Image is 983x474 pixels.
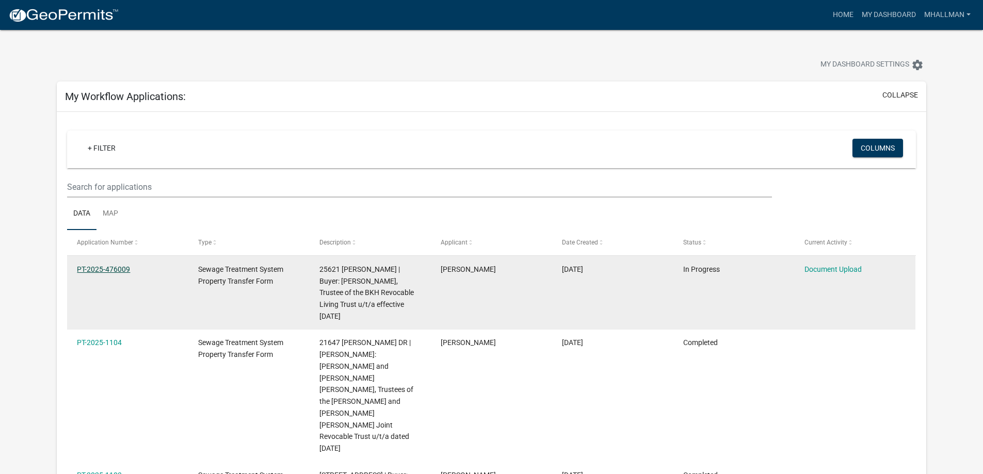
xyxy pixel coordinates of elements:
[441,239,468,246] span: Applicant
[310,230,431,255] datatable-header-cell: Description
[77,239,133,246] span: Application Number
[65,90,186,103] h5: My Workflow Applications:
[920,5,975,25] a: mhallman
[67,176,771,198] input: Search for applications
[858,5,920,25] a: My Dashboard
[794,230,915,255] datatable-header-cell: Current Activity
[431,230,552,255] datatable-header-cell: Applicant
[562,265,583,273] span: 09/09/2025
[441,338,496,347] span: Michelle Hallman
[441,265,496,273] span: Michelle Hallman
[683,239,701,246] span: Status
[188,230,310,255] datatable-header-cell: Type
[198,265,283,285] span: Sewage Treatment System Property Transfer Form
[562,338,583,347] span: 05/19/2025
[67,230,188,255] datatable-header-cell: Application Number
[804,265,862,273] a: Document Upload
[552,230,673,255] datatable-header-cell: Date Created
[804,239,847,246] span: Current Activity
[911,59,924,71] i: settings
[96,198,124,231] a: Map
[319,239,351,246] span: Description
[67,198,96,231] a: Data
[79,139,124,157] a: + Filter
[812,55,932,75] button: My Dashboard Settingssettings
[198,239,212,246] span: Type
[198,338,283,358] span: Sewage Treatment System Property Transfer Form
[882,90,918,101] button: collapse
[683,338,718,347] span: Completed
[683,265,720,273] span: In Progress
[77,265,130,273] a: PT-2025-476009
[77,338,122,347] a: PT-2025-1104
[820,59,909,71] span: My Dashboard Settings
[673,230,794,255] datatable-header-cell: Status
[319,265,414,320] span: 25621 PIERCE LN | Buyer: Barbara K. Houska, Trustee of the BKH Revocable Living Trust u/t/a effec...
[319,338,413,452] span: 21647 BROADWATER DR | Buyer: Daniel D. Hofland and Barbara J. Adams Hofland, Trustees of the Dani...
[852,139,903,157] button: Columns
[562,239,598,246] span: Date Created
[829,5,858,25] a: Home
